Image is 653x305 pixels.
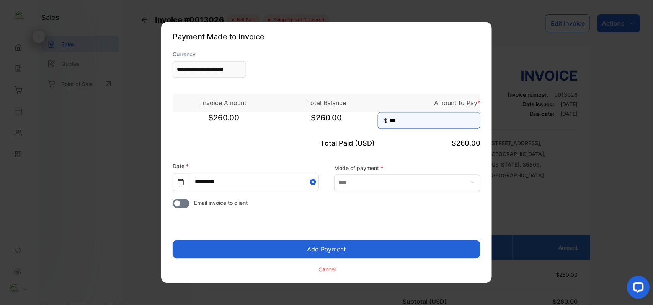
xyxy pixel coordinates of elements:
button: Add Payment [173,240,480,259]
span: $260.00 [173,112,275,131]
span: $260.00 [275,112,378,131]
label: Date [173,163,189,170]
iframe: LiveChat chat widget [621,273,653,305]
label: Mode of payment [334,164,480,172]
button: Close [310,174,318,191]
p: Cancel [319,265,336,273]
span: $260.00 [452,140,480,148]
span: Email invoice to client [194,199,248,207]
p: Amount to Pay [378,99,480,108]
p: Payment Made to Invoice [173,31,480,43]
p: Total Paid (USD) [275,138,378,149]
span: $ [384,117,387,125]
p: Invoice Amount [173,99,275,108]
p: Total Balance [275,99,378,108]
label: Currency [173,50,246,58]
